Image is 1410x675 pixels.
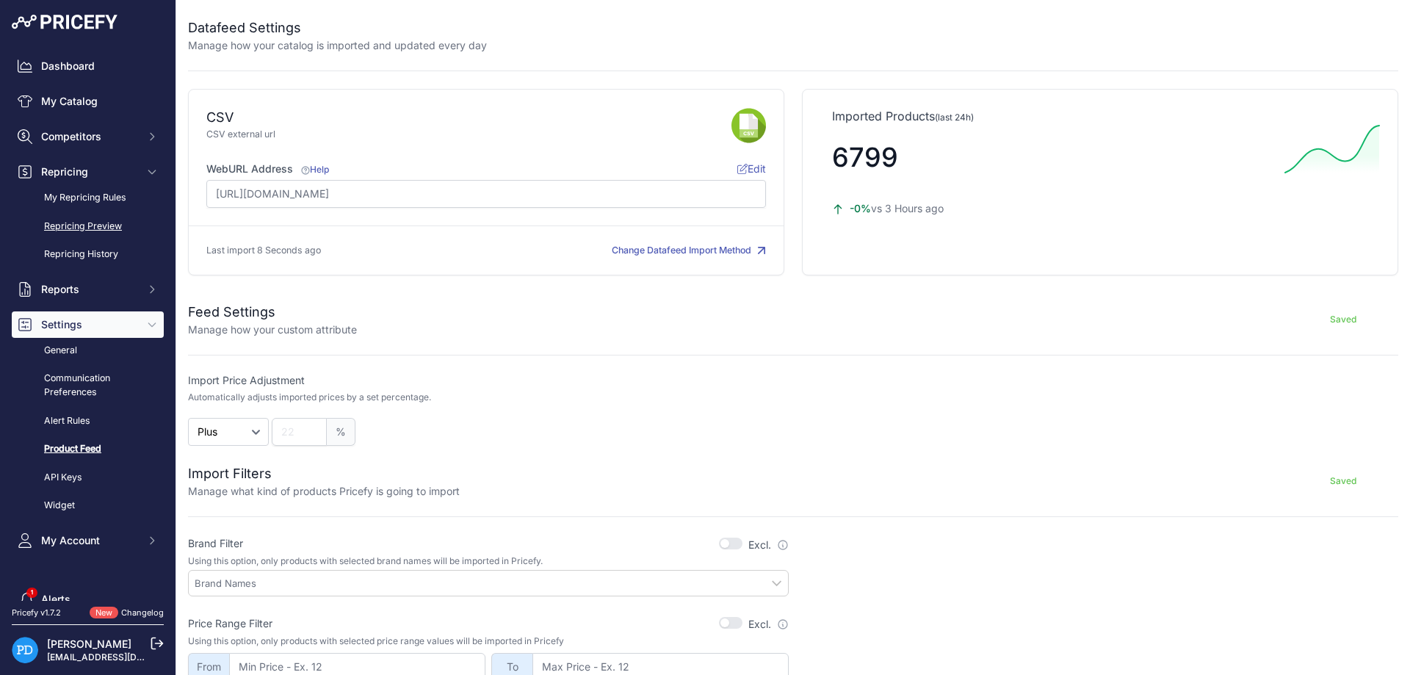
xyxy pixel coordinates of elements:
[12,366,164,405] a: Communication Preferences
[12,586,164,613] a: Alerts
[12,338,164,364] a: General
[12,607,61,619] div: Pricefy v1.7.2
[206,162,329,176] label: WebURL Address
[299,164,329,175] a: Help
[41,533,137,548] span: My Account
[832,107,1368,125] p: Imported Products
[737,162,766,175] span: Edit
[612,244,766,258] button: Change Datafeed Import Method
[12,493,164,519] a: Widget
[47,638,131,650] a: [PERSON_NAME]
[832,141,898,173] span: 6799
[12,185,164,211] a: My Repricing Rules
[188,302,357,322] h2: Feed Settings
[47,651,200,663] a: [EMAIL_ADDRESS][DOMAIN_NAME]
[121,607,164,618] a: Changelog
[206,107,234,128] div: CSV
[12,408,164,434] a: Alert Rules
[188,38,487,53] p: Manage how your catalog is imported and updated every day
[41,129,137,144] span: Competitors
[188,616,272,631] label: Price Range Filter
[41,317,137,332] span: Settings
[748,617,789,632] label: Excl.
[935,112,974,123] span: (last 24h)
[188,484,460,499] p: Manage what kind of products Pricefy is going to import
[206,180,766,208] input: https://www.site.com/products_feed.csv
[12,159,164,185] button: Repricing
[90,607,118,619] span: New
[206,244,321,258] p: Last import 8 Seconds ago
[12,123,164,150] button: Competitors
[206,128,731,142] p: CSV external url
[188,536,243,551] label: Brand Filter
[748,538,789,552] label: Excl.
[12,436,164,462] a: Product Feed
[195,577,788,590] input: Brand Names
[12,53,164,79] a: Dashboard
[188,391,431,403] p: Automatically adjusts imported prices by a set percentage.
[188,463,460,484] h2: Import Filters
[12,276,164,303] button: Reports
[327,418,355,446] span: %
[188,18,487,38] h2: Datafeed Settings
[12,311,164,338] button: Settings
[188,635,789,647] p: Using this option, only products with selected price range values will be imported in Pricefy
[12,53,164,668] nav: Sidebar
[850,202,871,214] span: -0%
[188,555,789,567] p: Using this option, only products with selected brand names will be imported in Pricefy.
[41,165,137,179] span: Repricing
[188,322,357,337] p: Manage how your custom attribute
[12,465,164,491] a: API Keys
[272,418,327,446] input: 22
[12,214,164,239] a: Repricing Preview
[188,373,789,388] label: Import Price Adjustment
[12,88,164,115] a: My Catalog
[41,282,137,297] span: Reports
[832,201,1273,216] p: vs 3 Hours ago
[12,242,164,267] a: Repricing History
[12,15,117,29] img: Pricefy Logo
[12,527,164,554] button: My Account
[1288,308,1398,331] button: Saved
[1288,469,1398,493] button: Saved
